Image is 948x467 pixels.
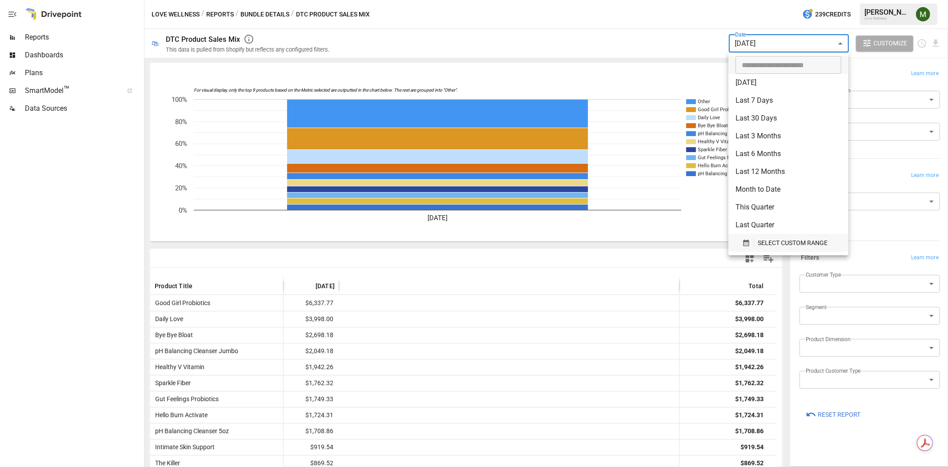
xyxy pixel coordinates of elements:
li: This Quarter [728,198,848,216]
li: Last Quarter [728,216,848,234]
li: Last 12 Months [728,163,848,181]
li: Last 3 Months [728,127,848,145]
span: SELECT CUSTOM RANGE [758,238,828,249]
li: Last 6 Months [728,145,848,163]
button: SELECT CUSTOM RANGE [736,234,841,252]
li: Last 30 Days [728,109,848,127]
li: Last 7 Days [728,92,848,109]
li: [DATE] [728,74,848,92]
li: Month to Date [728,181,848,198]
